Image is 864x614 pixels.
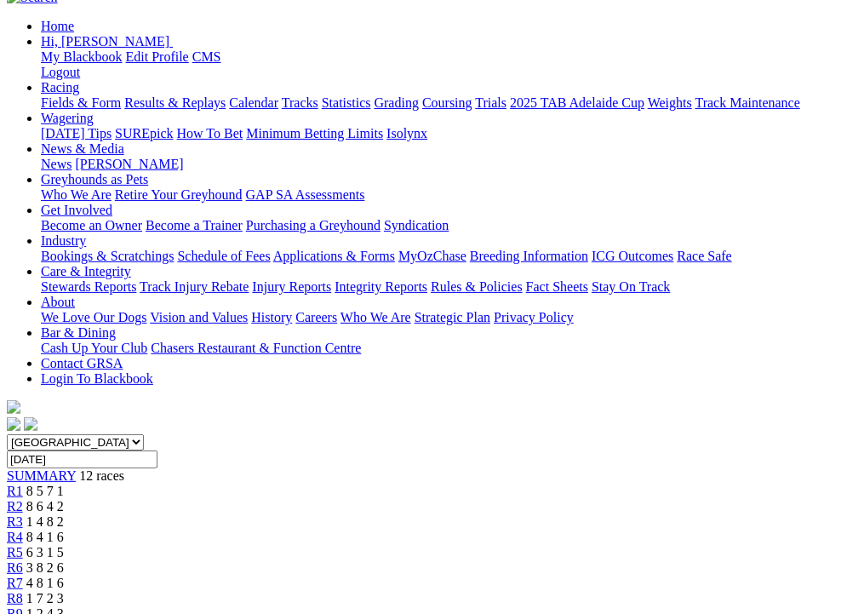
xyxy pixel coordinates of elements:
div: Racing [41,95,857,111]
a: Bookings & Scratchings [41,249,174,263]
a: R4 [7,530,23,544]
a: How To Bet [177,126,243,141]
a: Edit Profile [126,49,189,64]
div: Hi, [PERSON_NAME] [41,49,857,80]
span: 1 7 2 3 [26,591,64,605]
a: Stewards Reports [41,279,136,294]
a: About [41,295,75,309]
a: My Blackbook [41,49,123,64]
a: Get Involved [41,203,112,217]
a: Rules & Policies [431,279,523,294]
a: R1 [7,484,23,498]
span: 1 4 8 2 [26,514,64,529]
a: History [251,310,292,324]
a: Logout [41,65,80,79]
a: Coursing [422,95,472,110]
div: News & Media [41,157,857,172]
a: Weights [648,95,692,110]
a: Racing [41,80,79,95]
a: Industry [41,233,86,248]
a: Login To Blackbook [41,371,153,386]
a: News [41,157,72,171]
a: News & Media [41,141,124,156]
a: Syndication [384,218,449,232]
div: About [41,310,857,325]
a: Home [41,19,74,33]
a: R5 [7,545,23,559]
div: Bar & Dining [41,341,857,356]
a: [PERSON_NAME] [75,157,183,171]
a: Strategic Plan [415,310,490,324]
a: Contact GRSA [41,356,123,370]
img: logo-grsa-white.png [7,400,20,414]
a: Care & Integrity [41,264,131,278]
a: Isolynx [386,126,427,141]
div: Greyhounds as Pets [41,187,857,203]
a: Privacy Policy [494,310,574,324]
a: MyOzChase [398,249,466,263]
a: Schedule of Fees [177,249,270,263]
a: Track Injury Rebate [140,279,249,294]
a: Stay On Track [592,279,670,294]
span: Hi, [PERSON_NAME] [41,34,169,49]
span: 4 8 1 6 [26,576,64,590]
a: Fields & Form [41,95,121,110]
a: We Love Our Dogs [41,310,146,324]
span: 8 4 1 6 [26,530,64,544]
a: R2 [7,499,23,514]
a: R6 [7,560,23,575]
a: Hi, [PERSON_NAME] [41,34,173,49]
a: Who We Are [41,187,112,202]
div: Care & Integrity [41,279,857,295]
a: CMS [192,49,221,64]
a: Greyhounds as Pets [41,172,148,186]
a: Cash Up Your Club [41,341,147,355]
span: 3 8 2 6 [26,560,64,575]
a: SUMMARY [7,468,76,483]
div: Get Involved [41,218,857,233]
span: 6 3 1 5 [26,545,64,559]
a: Integrity Reports [335,279,427,294]
a: Grading [375,95,419,110]
a: Vision and Values [150,310,248,324]
a: 2025 TAB Adelaide Cup [510,95,644,110]
div: Industry [41,249,857,264]
a: Wagering [41,111,94,125]
a: Tracks [282,95,318,110]
a: Trials [475,95,506,110]
input: Select date [7,450,157,468]
a: Track Maintenance [695,95,800,110]
a: R7 [7,576,23,590]
a: Become a Trainer [146,218,243,232]
a: Statistics [322,95,371,110]
a: Applications & Forms [273,249,395,263]
a: Race Safe [677,249,731,263]
a: [DATE] Tips [41,126,112,141]
a: R3 [7,514,23,529]
a: Breeding Information [470,249,588,263]
img: facebook.svg [7,417,20,431]
a: Purchasing a Greyhound [246,218,381,232]
img: twitter.svg [24,417,37,431]
a: Who We Are [340,310,411,324]
a: ICG Outcomes [592,249,673,263]
a: Fact Sheets [526,279,588,294]
a: Careers [295,310,337,324]
a: Minimum Betting Limits [246,126,383,141]
a: R8 [7,591,23,605]
a: Become an Owner [41,218,142,232]
a: GAP SA Assessments [246,187,365,202]
span: 8 5 7 1 [26,484,64,498]
span: 12 races [79,468,124,483]
a: Bar & Dining [41,325,116,340]
a: Injury Reports [252,279,331,294]
a: Retire Your Greyhound [115,187,243,202]
a: Calendar [229,95,278,110]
